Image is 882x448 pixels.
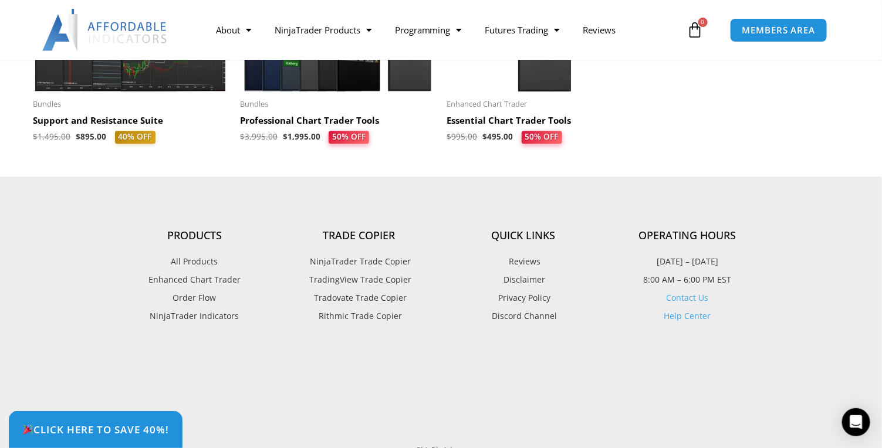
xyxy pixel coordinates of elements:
span: $ [447,131,452,142]
h2: Professional Chart Trader Tools [240,115,435,127]
nav: Menu [204,16,684,43]
a: Reviews [572,16,628,43]
h4: Operating Hours [606,229,770,242]
h4: Trade Copier [277,229,441,242]
span: TradingView Trade Copier [306,272,411,287]
a: NinjaTrader Trade Copier [277,254,441,269]
span: Order Flow [173,290,217,306]
span: Reviews [506,254,540,269]
a: Rithmic Trade Copier [277,308,441,324]
a: About [204,16,263,43]
span: MEMBERS AREA [742,26,816,35]
span: Enhanced Chart Trader [447,99,643,109]
span: Bundles [240,99,435,109]
span: All Products [171,254,218,269]
a: 🎉Click Here to save 40%! [9,411,183,448]
span: NinjaTrader Indicators [150,308,239,324]
span: Rithmic Trade Copier [316,308,402,324]
a: TradingView Trade Copier [277,272,441,287]
span: Discord Channel [489,308,557,324]
img: LogoAI | Affordable Indicators – NinjaTrader [42,9,168,51]
h2: Essential Chart Trader Tools [447,115,643,127]
h4: Products [113,229,277,242]
img: 🎉 [23,425,33,435]
a: Essential Chart Trader Tools [447,115,643,131]
a: Futures Trading [474,16,572,43]
span: NinjaTrader Trade Copier [307,254,411,269]
a: NinjaTrader Indicators [113,308,277,324]
a: Privacy Policy [441,290,606,306]
p: 8:00 AM – 6:00 PM EST [606,272,770,287]
span: 50% OFF [329,131,369,144]
span: Privacy Policy [496,290,551,306]
span: $ [76,131,81,142]
a: Order Flow [113,290,277,306]
a: Tradovate Trade Copier [277,290,441,306]
bdi: 3,995.00 [240,131,278,142]
a: Professional Chart Trader Tools [240,115,435,131]
a: Disclaimer [441,272,606,287]
a: NinjaTrader Products [263,16,383,43]
span: Disclaimer [501,272,546,287]
span: Click Here to save 40%! [22,425,169,435]
span: Bundles [33,99,229,109]
bdi: 495.00 [483,131,513,142]
a: Reviews [441,254,606,269]
bdi: 1,995.00 [283,131,320,142]
a: Help Center [664,310,711,321]
iframe: Customer reviews powered by Trustpilot [113,350,770,432]
bdi: 1,495.00 [33,131,71,142]
a: MEMBERS AREA [730,18,828,42]
h2: Support and Resistance Suite [33,115,229,127]
span: Enhanced Chart Trader [148,272,241,287]
a: 0 [670,13,721,47]
span: $ [483,131,488,142]
a: All Products [113,254,277,269]
span: 0 [698,18,708,27]
a: Enhanced Chart Trader [113,272,277,287]
span: 40% OFF [115,131,156,144]
a: Contact Us [667,292,709,303]
span: Tradovate Trade Copier [311,290,407,306]
span: $ [33,131,38,142]
span: 50% OFF [522,131,562,144]
bdi: 895.00 [76,131,107,142]
a: Programming [383,16,474,43]
div: Open Intercom Messenger [842,408,870,436]
bdi: 995.00 [447,131,478,142]
h4: Quick Links [441,229,606,242]
span: $ [283,131,288,142]
a: Discord Channel [441,308,606,324]
span: $ [240,131,245,142]
a: Support and Resistance Suite [33,115,229,131]
p: [DATE] – [DATE] [606,254,770,269]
